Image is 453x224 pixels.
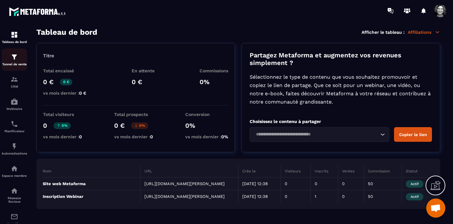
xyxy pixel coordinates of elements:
[362,30,405,35] p: Afficher le tableau :
[11,76,18,83] img: formation
[250,51,432,67] p: Partagez Metaforma et augmentez vos revenues simplement ?
[54,122,71,129] p: 0%
[394,127,432,142] button: Copier le lien
[141,177,238,190] td: [URL][DOMAIN_NAME][PERSON_NAME]
[11,187,18,195] img: social-network
[9,6,66,17] img: logo
[311,165,338,177] th: Inscrits
[2,107,27,111] p: Webinaire
[242,194,277,199] p: [DATE] 12:38
[402,165,434,177] th: Statut
[2,48,27,71] a: formationformationTunnel de vente
[131,122,148,129] p: 0%
[43,112,82,117] p: Total visiteurs
[2,85,27,88] p: CRM
[364,190,402,203] td: 50
[11,142,18,150] img: automations
[338,190,364,203] td: 0
[43,181,136,186] p: Site web Metaforma
[254,131,379,138] input: Search for option
[43,90,86,96] p: vs mois dernier :
[60,79,72,85] p: 0 €
[406,193,423,200] span: Actif
[2,196,27,203] p: Réseaux Sociaux
[338,177,364,190] td: 0
[281,177,311,190] td: 0
[250,73,432,106] p: Sélectionnez le type de contenu que vous souhaitez promouvoir et copiez le lien de partage. Que c...
[2,174,27,177] p: Espace membre
[114,134,153,139] p: vs mois dernier :
[79,90,86,96] span: 0 €
[200,78,228,86] p: 0%
[406,180,423,188] span: Actif
[2,160,27,182] a: automationsautomationsEspace membre
[43,78,54,86] p: 0 €
[141,190,238,203] td: [URL][DOMAIN_NAME][PERSON_NAME]
[2,93,27,115] a: automationsautomationsWebinaire
[36,28,97,37] h3: Tableau de bord
[43,122,47,129] p: 0
[43,165,141,177] th: Nom
[141,165,238,177] th: URL
[132,78,155,86] p: 0 €
[338,165,364,177] th: Ventes
[150,134,153,139] span: 0
[11,98,18,105] img: automations
[238,165,281,177] th: Crée le
[114,122,125,129] p: 0 €
[281,165,311,177] th: Visiteurs
[281,190,311,203] td: 0
[250,119,432,124] p: Choisissez le contenu à partager
[2,71,27,93] a: formationformationCRM
[2,182,27,208] a: social-networksocial-networkRéseaux Sociaux
[2,62,27,66] p: Tunnel de vente
[43,68,86,73] p: Total encaissé
[2,152,27,155] p: Automatisations
[79,134,82,139] span: 0
[11,31,18,39] img: formation
[311,190,338,203] td: 1
[11,53,18,61] img: formation
[114,112,153,117] p: Total prospects
[2,138,27,160] a: automationsautomationsAutomatisations
[364,165,402,177] th: Commission
[242,181,277,186] p: [DATE] 12:38
[11,213,18,220] img: email
[250,127,389,142] div: Search for option
[408,29,440,35] p: Affiliations
[364,177,402,190] td: 50
[185,134,228,139] p: vs mois dernier :
[2,40,27,44] p: Tableau de bord
[132,68,155,73] p: En attente
[185,112,228,117] p: Conversion
[221,134,228,139] span: 0%
[2,129,27,133] p: Planificateur
[43,194,136,199] p: Inscription Webinar
[200,68,228,73] p: Commissions
[2,115,27,138] a: schedulerschedulerPlanificateur
[43,53,228,59] p: Titre
[311,177,338,190] td: 0
[426,199,445,218] a: Ouvrir le chat
[2,26,27,48] a: formationformationTableau de bord
[11,120,18,128] img: scheduler
[185,122,228,129] p: 0%
[11,165,18,172] img: automations
[43,134,82,139] p: vs mois dernier :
